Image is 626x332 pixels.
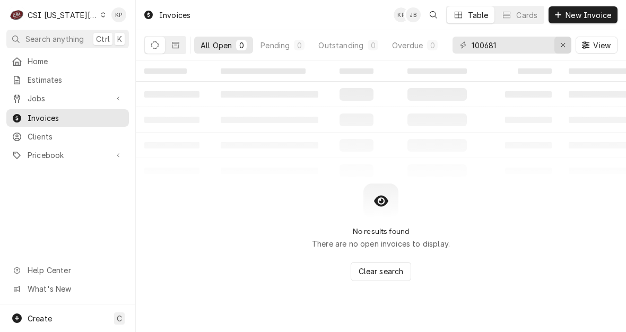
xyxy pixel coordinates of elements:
span: View [591,40,613,51]
span: K [117,33,122,45]
span: Search anything [25,33,84,45]
span: ‌ [221,68,306,74]
a: Home [6,53,129,70]
a: Go to Help Center [6,261,129,279]
p: There are no open invoices to display. [312,238,450,249]
span: New Invoice [563,10,613,21]
div: C [10,7,24,22]
button: Erase input [554,37,571,54]
div: 0 [238,40,245,51]
div: Kym Parson's Avatar [394,7,408,22]
div: Joshua Bennett's Avatar [406,7,421,22]
span: ‌ [518,68,552,74]
div: JB [406,7,421,22]
h2: No results found [353,227,410,236]
span: ‌ [144,68,187,74]
button: Open search [425,6,442,23]
button: Search anythingCtrlK [6,30,129,48]
div: CSI Kansas City's Avatar [10,7,24,22]
div: Kym Parson's Avatar [111,7,126,22]
a: Clients [6,128,129,145]
span: Jobs [28,93,108,104]
div: 0 [429,40,436,51]
a: Go to Pricebook [6,146,129,164]
div: All Open [201,40,232,51]
div: 0 [370,40,376,51]
a: Go to Jobs [6,90,129,107]
table: All Open Invoices List Loading [136,60,626,184]
span: Create [28,314,52,323]
div: 0 [296,40,302,51]
span: ‌ [407,68,467,74]
div: Overdue [392,40,423,51]
button: New Invoice [549,6,618,23]
span: Clients [28,131,124,142]
span: ‌ [340,68,373,74]
input: Keyword search [472,37,551,54]
a: Go to What's New [6,280,129,298]
span: Pricebook [28,150,108,161]
a: Estimates [6,71,129,89]
div: Pending [260,40,290,51]
div: KP [394,7,408,22]
div: Table [468,10,489,21]
span: Home [28,56,124,67]
span: Help Center [28,265,123,276]
div: Cards [516,10,537,21]
div: Outstanding [318,40,363,51]
span: Ctrl [96,33,110,45]
a: Invoices [6,109,129,127]
span: What's New [28,283,123,294]
button: Clear search [351,262,412,281]
button: View [576,37,618,54]
span: C [117,313,122,324]
span: Invoices [28,112,124,124]
div: CSI [US_STATE][GEOGRAPHIC_DATA] [28,10,98,21]
div: KP [111,7,126,22]
span: Clear search [357,266,406,277]
span: Estimates [28,74,124,85]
